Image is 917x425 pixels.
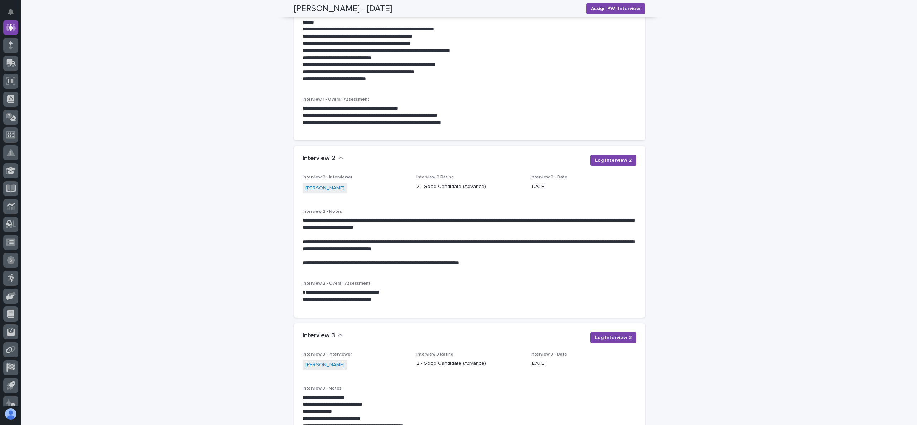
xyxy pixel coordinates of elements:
[591,5,640,12] span: Assign PWI Interview
[531,175,568,179] span: Interview 2 - Date
[3,406,18,421] button: users-avatar
[305,361,344,369] a: [PERSON_NAME]
[416,175,454,179] span: Interview 2 Rating
[531,360,636,367] p: [DATE]
[590,155,636,166] button: Log Interview 2
[595,157,632,164] span: Log Interview 2
[586,3,645,14] button: Assign PWI Interview
[303,97,369,102] span: Interview 1 - Overall Assessment
[303,175,352,179] span: Interview 2 - Interviewer
[3,4,18,19] button: Notifications
[303,155,336,163] h2: Interview 2
[416,360,522,367] p: 2 - Good Candidate (Advance)
[9,9,18,20] div: Notifications
[305,184,344,192] a: [PERSON_NAME]
[595,334,632,341] span: Log Interview 3
[303,386,342,391] span: Interview 3 - Notes
[416,352,453,357] span: Interview 3 Rating
[303,332,335,340] h2: Interview 3
[531,352,567,357] span: Interview 3 - Date
[294,4,392,14] h2: [PERSON_NAME] - [DATE]
[303,155,343,163] button: Interview 2
[531,183,636,190] p: [DATE]
[303,281,370,286] span: Interview 2 - Overall Assessment
[303,332,343,340] button: Interview 3
[416,183,522,190] p: 2 - Good Candidate (Advance)
[303,352,352,357] span: Interview 3 - Interviewer
[590,332,636,343] button: Log Interview 3
[303,209,342,214] span: Interview 2 - Notes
